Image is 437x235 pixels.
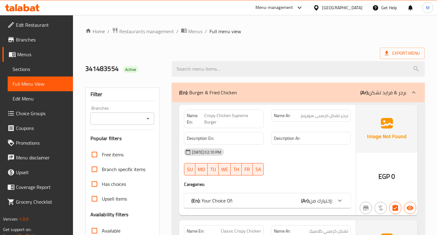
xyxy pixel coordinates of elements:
[360,89,406,96] p: برجر & فرايد تشكن
[219,163,231,175] button: WE
[16,183,68,191] span: Coverage Report
[187,165,193,174] span: SU
[85,28,105,35] a: Home
[184,181,351,187] h4: Caregories:
[85,64,165,73] h2: 341483554
[242,163,253,175] button: FR
[187,228,204,234] strong: Name En:
[2,150,73,165] a: Menu disclaimer
[90,135,155,142] h3: Popular filters
[190,149,224,155] span: [DATE] 02:10 PM
[191,197,233,204] p: Your Choice Of:
[233,165,239,174] span: TH
[2,121,73,135] a: Coupons
[188,28,202,35] span: Menus
[2,194,73,209] a: Grocery Checklist
[16,124,68,132] span: Coupons
[187,112,204,125] strong: Name En:
[253,163,264,175] button: SA
[378,170,390,182] span: EGP
[16,21,68,29] span: Edit Restaurant
[301,112,348,119] span: برجر تشكن كرسبى سوبريم
[13,95,68,102] span: Edit Menu
[2,106,73,121] a: Choice Groups
[255,165,261,174] span: SA
[8,76,73,91] a: Full Menu View
[13,65,68,73] span: Sections
[198,165,205,174] span: MO
[181,27,202,35] a: Menus
[385,49,420,57] span: Export Menu
[244,165,250,174] span: FR
[119,28,174,35] span: Restaurants management
[301,196,309,205] b: (Ar):
[391,170,395,182] span: 0
[16,198,68,206] span: Grocery Checklist
[8,62,73,76] a: Sections
[184,163,195,175] button: SU
[2,180,73,194] a: Coverage Report
[19,215,29,223] span: 1.0.0
[210,165,216,174] span: TU
[187,135,214,142] strong: Description En:
[8,91,73,106] a: Edit Menu
[176,28,178,35] li: /
[123,66,139,73] div: Active
[2,135,73,150] a: Promotions
[360,88,369,97] b: (Ar):
[16,139,68,147] span: Promotions
[195,163,208,175] button: MO
[102,227,121,234] span: Available
[204,112,261,125] span: Crispy Chicken Supreme Burger
[221,165,228,174] span: WE
[426,4,430,11] span: M
[90,88,155,101] div: Filter
[404,202,416,214] button: Available
[322,4,362,11] div: [GEOGRAPHIC_DATA]
[102,180,126,188] span: Has choices
[2,47,73,62] a: Menus
[172,83,425,102] div: (En): Burger & Fried Chicken(Ar):برجر & فرايد تشكن
[112,27,174,35] a: Restaurants management
[184,193,351,208] div: (En): Your Choice Of:(Ar):إختيارك من:
[16,36,68,43] span: Branches
[85,27,425,35] nav: breadcrumb
[16,154,68,161] span: Menu disclaimer
[231,163,242,175] button: TH
[16,110,68,117] span: Choice Groups
[17,51,68,58] span: Menus
[13,80,68,88] span: Full Menu View
[374,202,387,214] button: Purchased item
[356,105,417,153] img: Ae5nvW7+0k+MAAAAAElFTkSuQmCC
[274,228,290,234] strong: Name Ar:
[172,61,425,77] input: search
[274,112,290,119] strong: Name Ar:
[191,196,200,205] b: (En):
[179,89,237,96] p: Burger & Fried Chicken
[380,48,425,59] span: Export Menu
[205,28,207,35] li: /
[209,28,241,35] span: Full menu view
[309,228,348,234] span: تشكن كرسبي كلاسيك
[144,114,152,123] button: Open
[102,195,127,202] span: Upsell items
[255,4,293,11] div: Menu-management
[90,211,129,218] h3: Availability filters
[3,225,31,233] span: Get support on:
[2,165,73,180] a: Upsell
[2,18,73,32] a: Edit Restaurant
[274,135,300,142] strong: Description Ar:
[309,196,332,205] span: إختيارك من:
[123,67,139,72] span: Active
[16,169,68,176] span: Upsell
[102,151,124,158] span: Free items
[107,28,109,35] li: /
[389,202,401,214] button: Has choices
[208,163,219,175] button: TU
[360,202,372,214] button: Not branch specific item
[3,215,18,223] span: Version:
[179,88,188,97] b: (En):
[221,228,261,234] span: Classic Crispy Chicken
[102,166,145,173] span: Branch specific items
[2,32,73,47] a: Branches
